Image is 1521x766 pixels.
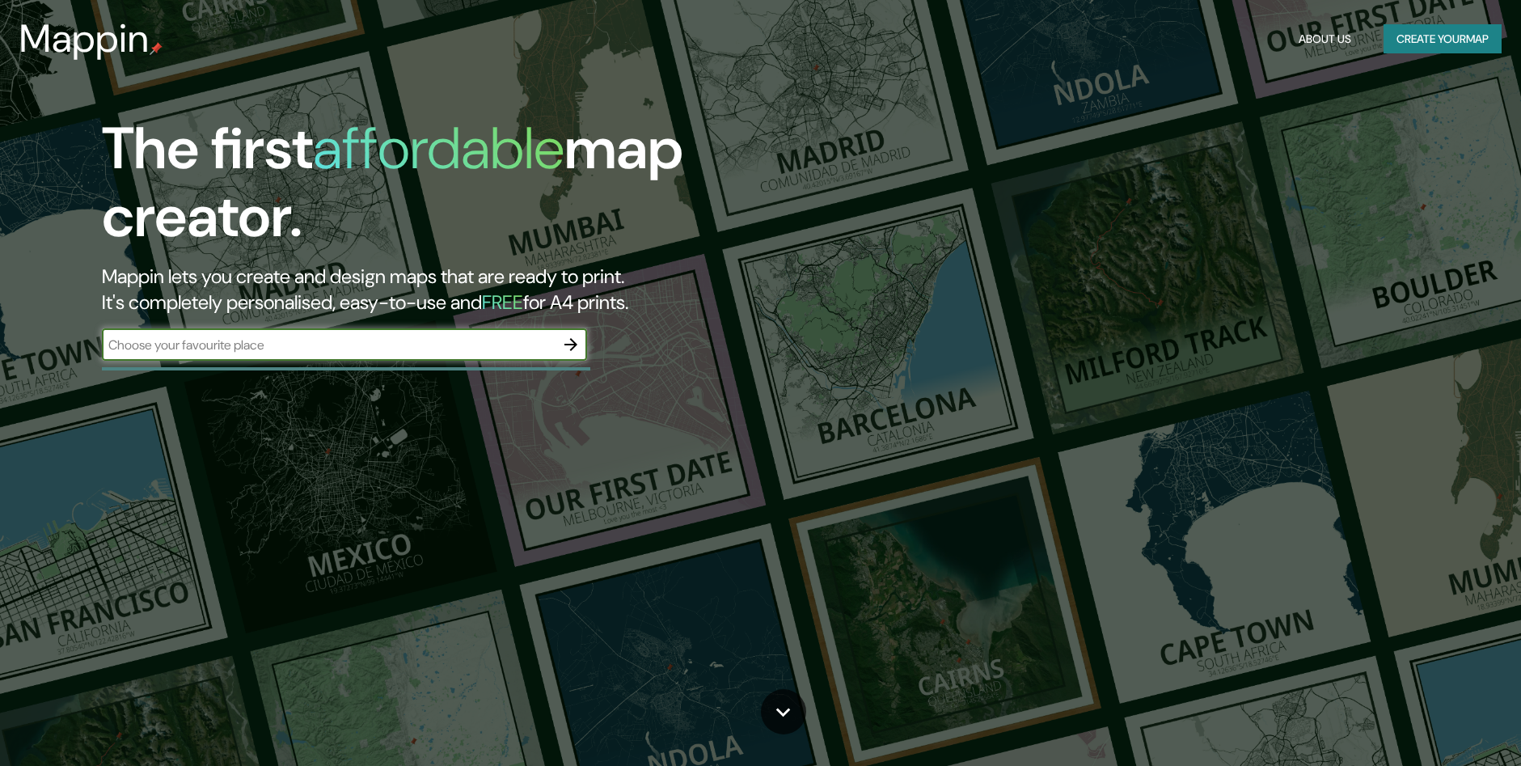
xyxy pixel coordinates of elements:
[150,42,163,55] img: mappin-pin
[1292,24,1358,54] button: About Us
[1384,24,1502,54] button: Create yourmap
[482,290,523,315] h5: FREE
[102,264,863,315] h2: Mappin lets you create and design maps that are ready to print. It's completely personalised, eas...
[102,115,863,264] h1: The first map creator.
[102,336,555,354] input: Choose your favourite place
[313,111,564,186] h1: affordable
[19,16,150,61] h3: Mappin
